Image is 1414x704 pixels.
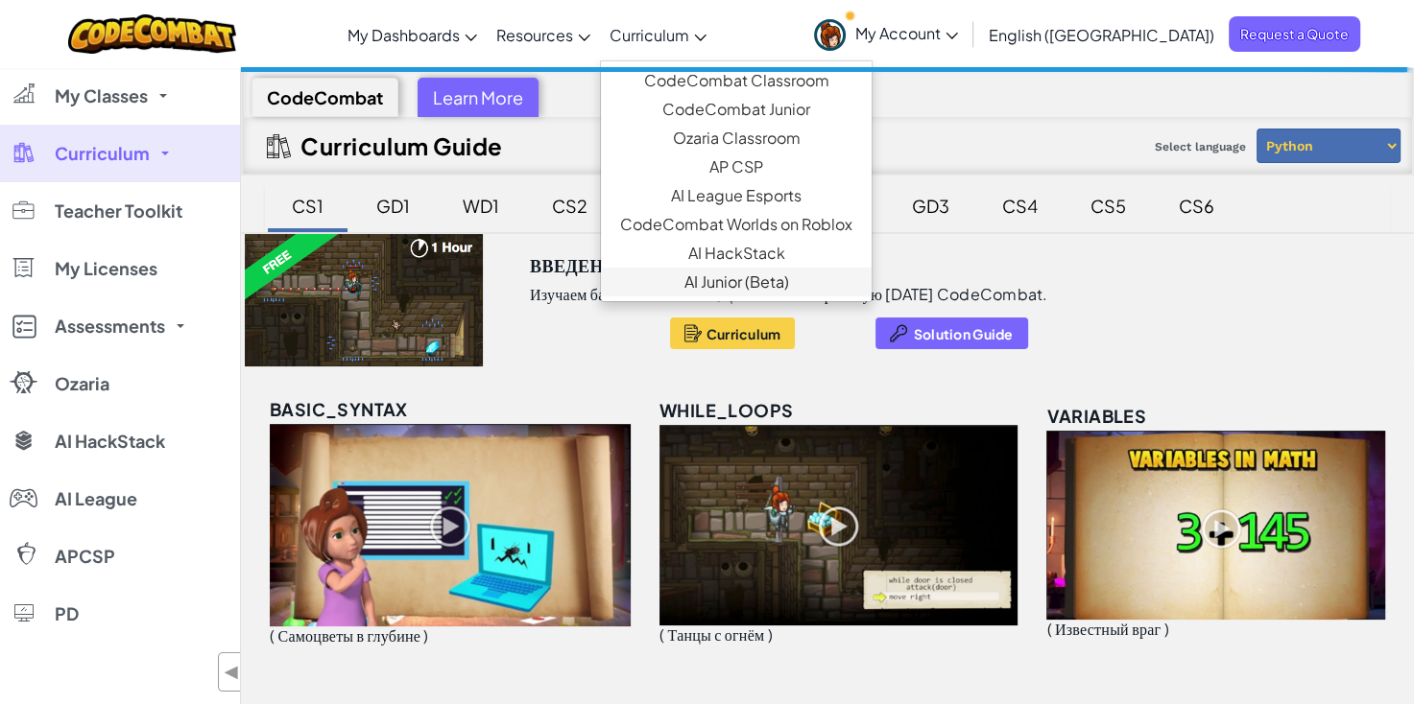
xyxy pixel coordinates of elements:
[530,251,795,280] h3: Введение в Информатику
[267,134,291,158] img: IconCurriculumGuide.svg
[659,624,664,645] span: (
[270,398,408,420] span: basic_syntax
[875,317,1028,349] button: Solution Guide
[55,375,109,392] span: Ozaria
[300,132,503,159] h2: Curriculum Guide
[55,260,157,277] span: My Licenses
[1046,405,1146,427] span: variables
[707,326,781,341] span: Curriculum
[767,624,772,645] span: )
[601,181,872,210] a: AI League Esports
[914,326,1014,341] span: Solution Guide
[983,183,1057,228] div: CS4
[601,95,872,124] a: CodeCombat Junior
[601,124,872,153] a: Ozaria Classroom
[357,183,429,228] div: GD1
[659,399,793,421] span: while_loops
[55,202,182,220] span: Teacher Toolkit
[1229,16,1360,52] a: Request a Quote
[601,268,872,296] a: AI Junior (Beta)
[670,317,796,349] button: Curriculum
[659,425,1018,625] img: while_loops_unlocked.png
[1055,619,1161,639] span: Известный враг
[1160,183,1234,228] div: CS6
[601,239,872,268] a: AI HackStack
[55,317,165,335] span: Assessments
[989,25,1214,45] span: English ([GEOGRAPHIC_DATA])
[270,424,631,626] img: basic_syntax_unlocked.png
[601,66,872,95] a: CodeCombat Classroom
[530,285,1047,304] p: Изучаем базовый синтаксис, циклы while и рабочую [DATE] CodeCombat.
[1163,619,1168,639] span: )
[600,9,716,60] a: Curriculum
[270,625,275,645] span: (
[68,14,236,54] img: CodeCombat logo
[348,25,460,45] span: My Dashboards
[423,625,428,645] span: )
[252,78,398,117] div: CodeCombat
[601,153,872,181] a: AP CSP
[855,23,958,43] span: My Account
[418,78,539,117] div: Learn More
[487,9,600,60] a: Resources
[814,19,846,51] img: avatar
[277,625,420,645] span: Самоцветы в глубине
[601,210,872,239] a: CodeCombat Worlds on Roblox
[1147,132,1254,161] span: Select language
[496,25,573,45] span: Resources
[443,183,518,228] div: WD1
[804,4,968,64] a: My Account
[533,183,607,228] div: CS2
[55,145,150,162] span: Curriculum
[893,183,969,228] div: GD3
[338,9,487,60] a: My Dashboards
[55,490,137,507] span: AI League
[224,658,240,686] span: ◀
[979,9,1224,60] a: English ([GEOGRAPHIC_DATA])
[1071,183,1145,228] div: CS5
[1046,431,1385,620] img: variables_unlocked.png
[1046,619,1051,639] span: (
[55,433,165,450] span: AI HackStack
[55,87,148,105] span: My Classes
[610,25,689,45] span: Curriculum
[273,183,343,228] div: CS1
[667,624,764,645] span: Танцы с огнём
